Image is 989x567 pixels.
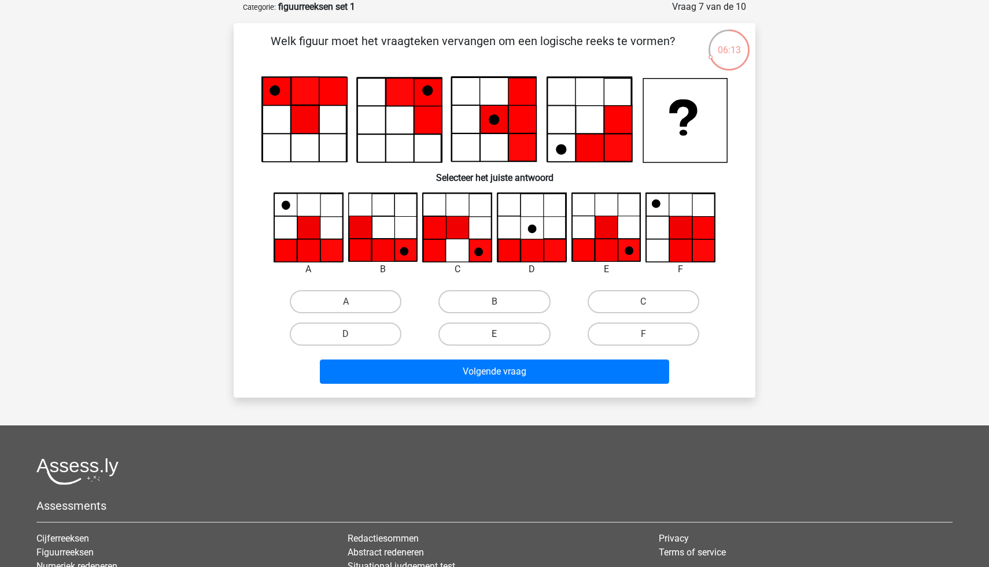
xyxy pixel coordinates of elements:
[36,547,94,558] a: Figuurreeksen
[707,28,751,57] div: 06:13
[243,3,276,12] small: Categorie:
[348,547,424,558] a: Abstract redeneren
[563,262,650,276] div: E
[659,533,689,544] a: Privacy
[278,1,355,12] strong: figuurreeksen set 1
[36,458,119,485] img: Assessly logo
[488,262,575,276] div: D
[588,290,699,313] label: C
[637,262,724,276] div: F
[414,262,501,276] div: C
[659,547,726,558] a: Terms of service
[290,290,401,313] label: A
[438,323,550,346] label: E
[36,499,953,513] h5: Assessments
[588,323,699,346] label: F
[290,323,401,346] label: D
[265,262,352,276] div: A
[252,32,693,67] p: Welk figuur moet het vraagteken vervangen om een logische reeks te vormen?
[438,290,550,313] label: B
[320,360,670,384] button: Volgende vraag
[348,533,419,544] a: Redactiesommen
[36,533,89,544] a: Cijferreeksen
[252,163,737,183] h6: Selecteer het juiste antwoord
[339,262,427,276] div: B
